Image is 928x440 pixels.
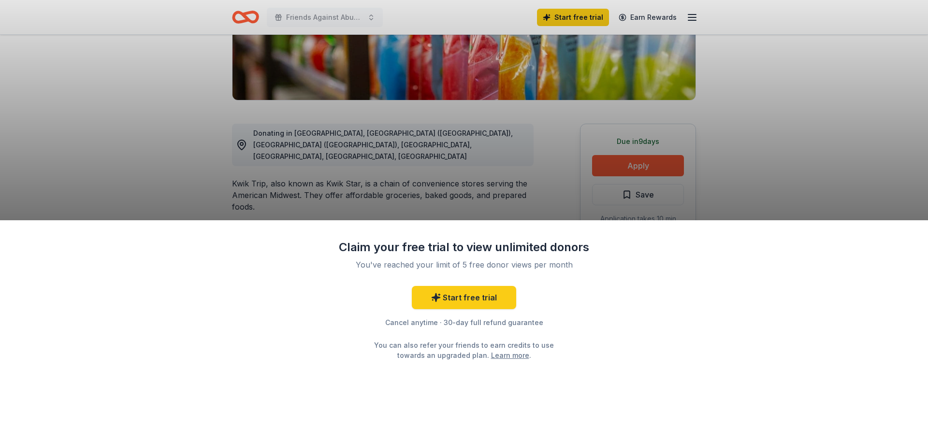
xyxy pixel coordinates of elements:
a: Learn more [491,350,529,360]
div: Claim your free trial to view unlimited donors [338,240,590,255]
div: Cancel anytime · 30-day full refund guarantee [338,317,590,328]
div: You've reached your limit of 5 free donor views per month [350,259,578,270]
div: You can also refer your friends to earn credits to use towards an upgraded plan. . [365,340,563,360]
a: Start free trial [412,286,516,309]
